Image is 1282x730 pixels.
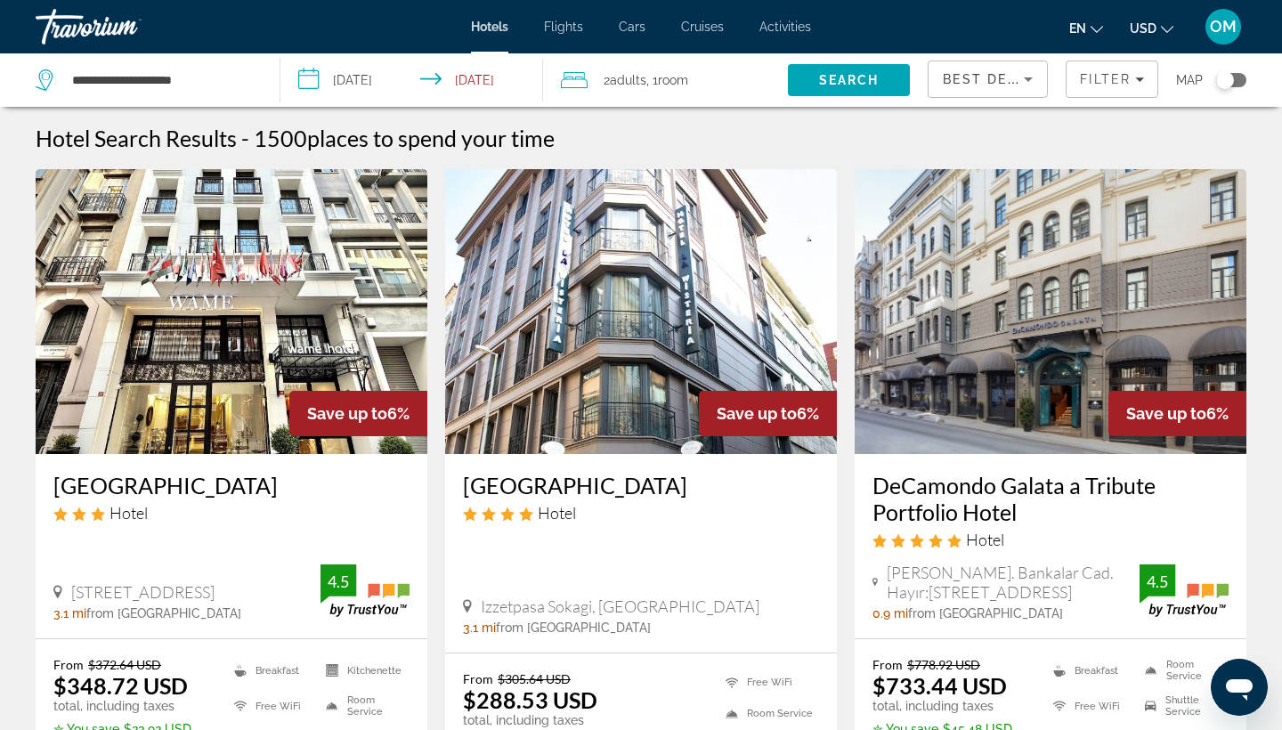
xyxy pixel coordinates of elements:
[907,657,980,672] del: $778.92 USD
[307,404,387,423] span: Save up to
[86,606,241,620] span: from [GEOGRAPHIC_DATA]
[1044,693,1137,719] li: Free WiFi
[1130,15,1173,41] button: Change currency
[463,686,597,713] ins: $288.53 USD
[872,672,1007,699] ins: $733.44 USD
[646,68,688,93] span: , 1
[1140,564,1229,617] img: TrustYou guest rating badge
[1176,68,1203,93] span: Map
[543,53,788,107] button: Travelers: 2 adults, 0 children
[872,472,1229,525] a: DeCamondo Galata a Tribute Portfolio Hotel
[53,699,212,713] p: total, including taxes
[481,596,759,616] span: Izzetpasa Sokagi, [GEOGRAPHIC_DATA]
[1066,61,1158,98] button: Filters
[225,657,318,684] li: Breakfast
[1069,21,1086,36] span: en
[53,606,86,620] span: 3.1 mi
[943,72,1035,86] span: Best Deals
[254,125,555,151] h2: 1500
[289,391,427,436] div: 6%
[819,73,880,87] span: Search
[538,503,576,523] span: Hotel
[241,125,249,151] span: -
[445,169,837,454] img: La Wisteria Boutique Hotel Istanbul
[717,404,797,423] span: Save up to
[463,620,496,635] span: 3.1 mi
[1140,571,1175,592] div: 4.5
[36,4,214,50] a: Travorium
[1080,72,1131,86] span: Filter
[855,169,1246,454] img: DeCamondo Galata a Tribute Portfolio Hotel
[317,657,410,684] li: Kitchenette
[280,53,543,107] button: Select check in and out date
[872,606,908,620] span: 0.9 mi
[658,73,688,87] span: Room
[872,657,903,672] span: From
[498,671,571,686] del: $305.64 USD
[1136,657,1229,684] li: Room Service
[320,571,356,592] div: 4.5
[496,620,651,635] span: from [GEOGRAPHIC_DATA]
[36,125,237,151] h1: Hotel Search Results
[1044,657,1137,684] li: Breakfast
[320,564,410,617] img: TrustYou guest rating badge
[1203,72,1246,88] button: Toggle map
[604,68,646,93] span: 2
[1108,391,1246,436] div: 6%
[88,657,161,672] del: $372.64 USD
[872,699,1031,713] p: total, including taxes
[943,69,1033,90] mat-select: Sort by
[1200,8,1246,45] button: User Menu
[463,713,638,727] p: total, including taxes
[307,125,555,151] span: places to spend your time
[53,472,410,499] a: [GEOGRAPHIC_DATA]
[53,657,84,672] span: From
[1211,659,1268,716] iframe: Кнопка запуска окна обмена сообщениями
[71,582,215,602] span: [STREET_ADDRESS]
[872,530,1229,549] div: 5 star Hotel
[317,693,410,719] li: Room Service
[1069,15,1103,41] button: Change language
[471,20,508,34] a: Hotels
[788,64,910,96] button: Search
[544,20,583,34] a: Flights
[53,503,410,523] div: 3 star Hotel
[463,503,819,523] div: 4 star Hotel
[610,73,646,87] span: Adults
[619,20,645,34] a: Cars
[681,20,724,34] a: Cruises
[908,606,1063,620] span: from [GEOGRAPHIC_DATA]
[110,503,148,523] span: Hotel
[53,672,188,699] ins: $348.72 USD
[463,671,493,686] span: From
[70,67,253,93] input: Search hotel destination
[966,530,1004,549] span: Hotel
[887,563,1140,602] span: [PERSON_NAME]. Bankalar Cad. Hayır:[STREET_ADDRESS]
[759,20,811,34] a: Activities
[36,169,427,454] img: Wame Suite Hotel
[1136,693,1229,719] li: Shuttle Service
[1210,18,1237,36] span: OM
[463,472,819,499] a: [GEOGRAPHIC_DATA]
[717,702,819,725] li: Room Service
[699,391,837,436] div: 6%
[717,671,819,693] li: Free WiFi
[1130,21,1156,36] span: USD
[1126,404,1206,423] span: Save up to
[225,693,318,719] li: Free WiFi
